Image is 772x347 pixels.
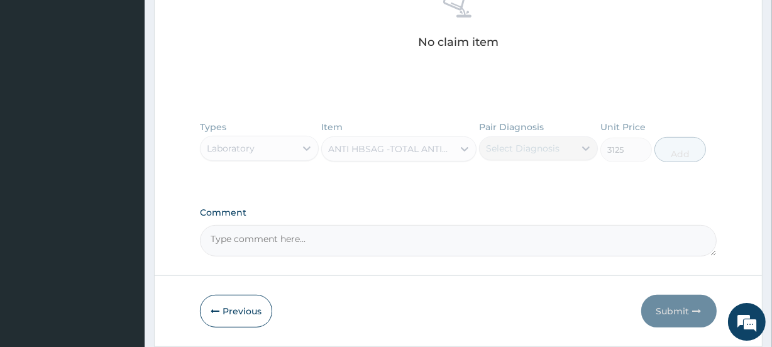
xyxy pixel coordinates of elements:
img: d_794563401_company_1708531726252_794563401 [23,63,51,94]
span: We're online! [73,97,174,224]
div: Chat with us now [65,70,211,87]
button: Submit [641,295,717,328]
div: Minimize live chat window [206,6,236,36]
p: No claim item [418,36,499,48]
button: Previous [200,295,272,328]
label: Comment [200,207,716,218]
textarea: Type your message and hit 'Enter' [6,221,240,265]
